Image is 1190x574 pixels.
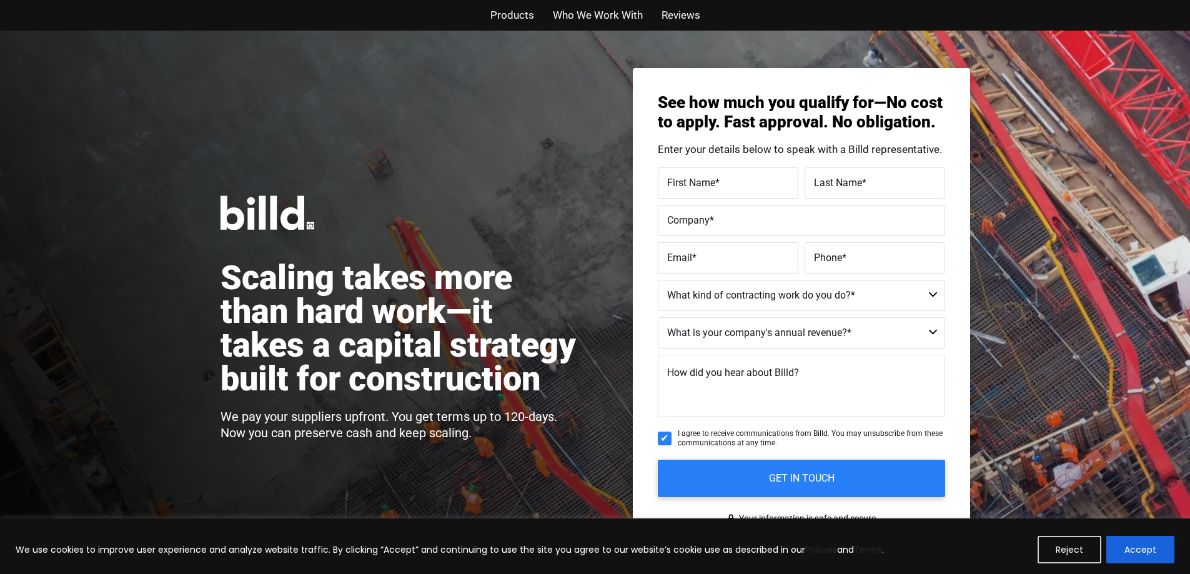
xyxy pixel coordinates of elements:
[667,214,710,226] span: Company
[658,93,945,132] h3: See how much you qualify for—No cost to apply. Fast approval. No obligation.
[658,460,945,497] input: GET IN TOUCH
[658,144,945,155] p: Enter your details below to speak with a Billd representative.
[662,6,700,24] a: Reviews
[1038,536,1101,563] button: Reject
[736,510,876,528] span: Your information is safe and secure
[658,432,672,445] input: I agree to receive communications from Billd. You may unsubscribe from these communications at an...
[805,543,837,556] a: Policies
[667,177,715,189] span: First Name
[814,177,862,189] span: Last Name
[854,543,882,556] a: Terms
[16,542,884,557] p: We use cookies to improve user experience and analyze website traffic. By clicking “Accept” and c...
[490,6,534,24] a: Products
[667,252,692,264] span: Email
[678,429,945,447] span: I agree to receive communications from Billd. You may unsubscribe from these communications at an...
[221,261,583,396] h1: Scaling takes more than hard work—it takes a capital strategy built for construction
[1106,536,1174,563] button: Accept
[553,6,643,24] a: Who We Work With
[667,367,799,379] span: How did you hear about Billd?
[221,408,583,441] p: We pay your suppliers upfront. You get terms up to 120-days. Now you can preserve cash and keep s...
[814,252,842,264] span: Phone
